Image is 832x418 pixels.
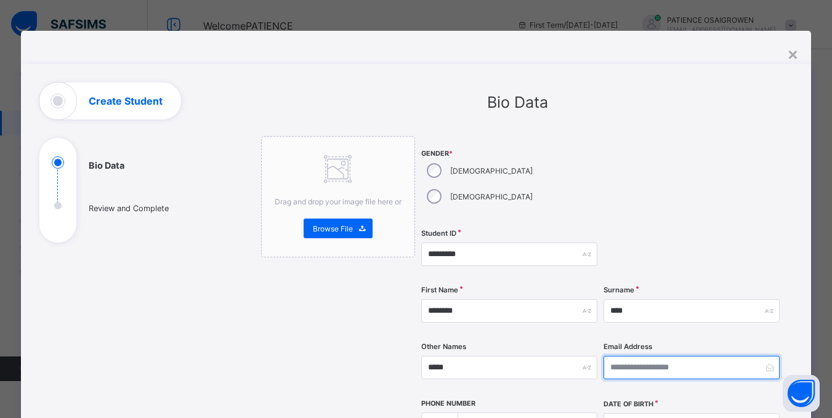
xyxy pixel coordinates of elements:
label: Phone Number [421,400,475,408]
label: Other Names [421,342,466,351]
label: [DEMOGRAPHIC_DATA] [450,192,533,201]
div: Drag and drop your image file here orBrowse File [261,136,415,257]
span: Drag and drop your image file here or [275,197,402,206]
label: Email Address [604,342,652,351]
label: First Name [421,286,458,294]
span: Browse File [313,224,353,233]
h1: Create Student [89,96,163,106]
label: [DEMOGRAPHIC_DATA] [450,166,533,175]
span: Gender [421,150,597,158]
span: Bio Data [487,93,548,111]
button: Open asap [783,375,820,412]
label: Date of Birth [604,400,653,408]
div: × [787,43,799,64]
label: Student ID [421,229,456,238]
label: Surname [604,286,634,294]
